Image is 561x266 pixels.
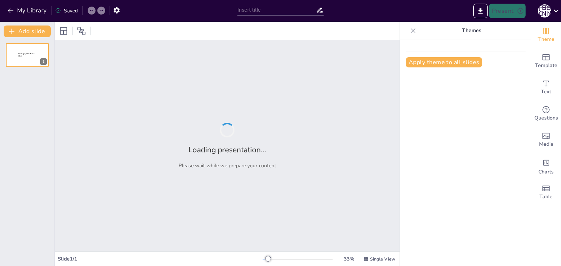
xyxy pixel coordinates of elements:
div: Layout [58,25,69,37]
div: 1 [40,58,47,65]
div: 1 [6,43,49,67]
button: My Library [5,5,50,16]
span: Sendsteps presentation editor [18,53,34,57]
div: Add charts and graphs [531,153,561,179]
div: Add text boxes [531,74,561,101]
span: Single View [370,256,395,262]
span: Theme [538,35,554,43]
span: Text [541,88,551,96]
p: Please wait while we prepare your content [179,162,276,169]
span: Media [539,140,553,148]
div: Get real-time input from your audience [531,101,561,127]
span: Position [77,27,86,35]
div: Saved [55,7,78,14]
span: Table [539,193,553,201]
div: Add a table [531,179,561,206]
span: Template [535,62,557,70]
h2: Loading presentation... [188,145,266,155]
button: Add slide [4,26,51,37]
button: Present [489,4,526,18]
p: Themes [419,22,524,39]
span: Charts [538,168,554,176]
span: Questions [534,114,558,122]
div: Slide 1 / 1 [58,255,263,262]
button: Export to PowerPoint [473,4,488,18]
button: Г [PERSON_NAME] [538,4,551,18]
div: Change the overall theme [531,22,561,48]
div: Add images, graphics, shapes or video [531,127,561,153]
button: Apply theme to all slides [406,57,482,67]
input: Insert title [237,5,316,15]
div: Add ready made slides [531,48,561,74]
div: 33 % [340,255,358,262]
